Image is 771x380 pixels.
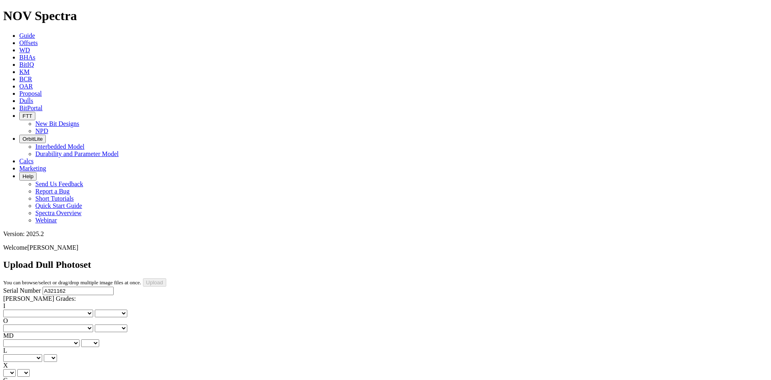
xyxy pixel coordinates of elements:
label: MD [3,332,14,339]
span: OrbitLite [22,136,43,142]
h2: Upload Dull Photoset [3,259,768,270]
p: Welcome [3,244,768,251]
div: [PERSON_NAME] Grades: [3,295,768,302]
a: Dulls [19,97,33,104]
a: Marketing [19,165,46,172]
a: Proposal [19,90,42,97]
a: Spectra Overview [35,210,82,216]
a: WD [19,47,30,53]
a: Quick Start Guide [35,202,82,209]
a: BHAs [19,54,35,61]
button: OrbitLite [19,135,46,143]
a: BCR [19,76,32,82]
a: Interbedded Model [35,143,84,150]
a: Send Us Feedback [35,181,83,187]
span: [PERSON_NAME] [27,244,78,251]
h1: NOV Spectra [3,8,768,23]
small: You can browse/select or drag/drop multiple image files at once. [3,279,141,286]
a: NPD [35,127,48,134]
label: X [3,362,8,369]
span: Help [22,173,33,179]
button: FTT [19,112,35,120]
a: Short Tutorials [35,195,74,202]
a: Calcs [19,158,34,164]
label: L [3,347,7,354]
a: BitIQ [19,61,34,68]
span: FTT [22,113,32,119]
a: OAR [19,83,33,90]
label: Serial Number [3,287,41,294]
a: Offsets [19,39,38,46]
a: Webinar [35,217,57,224]
input: Upload [143,278,166,287]
a: Durability and Parameter Model [35,150,119,157]
a: New Bit Designs [35,120,79,127]
label: I [3,302,5,309]
a: Report a Bug [35,188,69,195]
div: Version: 2025.2 [3,230,768,238]
label: O [3,317,8,324]
a: Guide [19,32,35,39]
button: Help [19,172,37,181]
a: KM [19,68,30,75]
a: BitPortal [19,105,43,111]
